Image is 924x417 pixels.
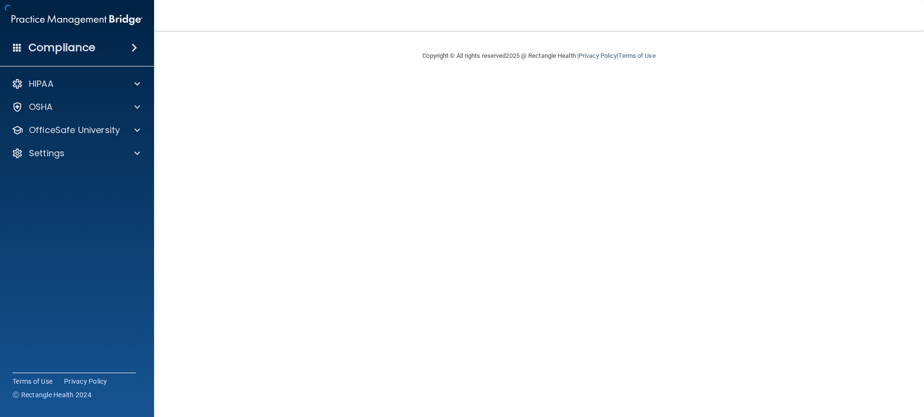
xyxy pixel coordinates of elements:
a: Settings [12,148,140,159]
a: Terms of Use [13,377,52,386]
div: Copyright © All rights reserved 2025 @ Rectangle Health | | [364,40,715,71]
p: Settings [29,148,65,159]
p: OSHA [29,101,53,113]
a: HIPAA [12,78,140,90]
img: PMB logo [12,10,143,29]
h4: Compliance [28,41,95,54]
p: HIPAA [29,78,53,90]
a: OSHA [12,101,140,113]
p: OfficeSafe University [29,124,120,136]
span: Ⓒ Rectangle Health 2024 [13,390,91,400]
a: Privacy Policy [64,377,107,386]
a: OfficeSafe University [12,124,140,136]
a: Terms of Use [618,52,655,59]
a: Privacy Policy [579,52,617,59]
